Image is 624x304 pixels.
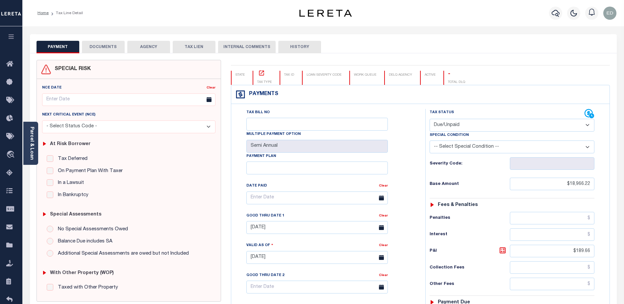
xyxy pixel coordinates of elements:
button: INTERNAL COMMENTS [218,41,276,53]
h6: Special Assessments [50,212,101,217]
p: TOTAL DLQ [448,80,465,85]
h6: Penalties [430,215,510,221]
input: $ [510,278,594,290]
h6: P&I [430,246,510,256]
input: $ [510,228,594,241]
label: No Special Assessments Owed [55,226,128,233]
button: AGENCY [127,41,170,53]
a: Clear [379,184,388,188]
button: TAX LIEN [173,41,215,53]
img: logo-dark.svg [299,10,352,17]
label: Balance Due includes SA [55,238,112,245]
label: In Bankruptcy [55,191,88,199]
label: On Payment Plan With Taxer [55,167,123,175]
h4: Payments [246,91,278,97]
p: TAX ID [284,73,294,78]
p: TAX TYPE [257,80,272,85]
input: Enter Date [246,191,388,204]
h6: Interest [430,232,510,237]
a: Clear [379,244,388,247]
div: - [448,71,465,78]
button: DOCUMENTS [82,41,125,53]
label: Tax Status [430,110,454,115]
input: $ [510,178,594,190]
h6: Collection Fees [430,265,510,270]
label: Date Paid [246,183,267,189]
label: In a Lawsuit [55,179,84,187]
h6: Base Amount [430,182,510,187]
h6: Severity Code: [430,161,510,166]
input: $ [510,245,594,257]
label: Good Thru Date 1 [246,213,284,219]
label: Multiple Payment Option [246,132,301,137]
a: Parcel & Loan [29,127,34,160]
li: Tax Line Detail [49,10,83,16]
input: $ [510,212,594,224]
button: HISTORY [278,41,321,53]
p: DELQ AGENCY [389,73,412,78]
input: Enter Date [246,221,388,234]
p: ACTIVE [425,73,436,78]
a: Home [37,11,49,15]
input: Enter Date [42,93,215,106]
label: Tax Deferred [55,155,87,163]
label: Good Thru Date 2 [246,273,284,278]
input: $ [510,261,594,274]
input: Enter Date [246,251,388,264]
img: svg+xml;base64,PHN2ZyB4bWxucz0iaHR0cDovL3d3dy53My5vcmcvMjAwMC9zdmciIHBvaW50ZXItZXZlbnRzPSJub25lIi... [603,7,616,20]
p: STATE [236,73,245,78]
label: Payment Plan [246,154,276,159]
label: Tax Bill No [246,110,270,115]
p: LOAN SEVERITY CODE [307,73,341,78]
button: PAYMENT [37,41,79,53]
label: Taxed with Other Property [55,284,118,291]
p: WORK QUEUE [354,73,376,78]
i: travel_explore [6,151,17,159]
label: Valid as Of [246,242,273,248]
label: Next Critical Event (NCE) [42,112,95,118]
h6: Fees & Penalties [438,202,478,208]
a: Clear [379,214,388,217]
h4: SPECIAL RISK [51,66,91,72]
input: Enter Date [246,281,388,293]
label: Special Condition [430,133,469,138]
h6: with Other Property (WOP) [50,270,114,276]
label: NCE Date [42,85,62,91]
h6: At Risk Borrower [50,141,90,147]
h6: Other Fees [430,282,510,287]
label: Additional Special Assessments are owed but not Included [55,250,189,258]
a: Clear [379,274,388,277]
a: Clear [207,86,215,89]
